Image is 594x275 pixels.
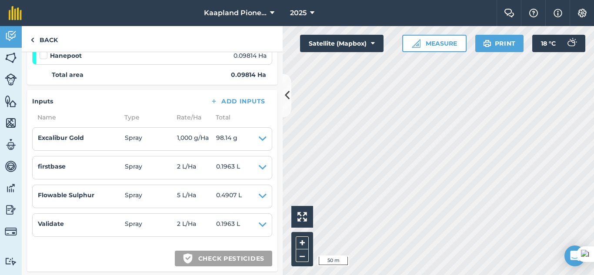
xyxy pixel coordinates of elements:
[52,70,83,80] strong: Total area
[504,9,514,17] img: Two speech bubbles overlapping with the left bubble in the forefront
[296,249,309,262] button: –
[5,73,17,86] img: svg+xml;base64,PD94bWwgdmVyc2lvbj0iMS4wIiBlbmNvZGluZz0idXRmLTgiPz4KPCEtLSBHZW5lcmF0b3I6IEFkb2JlIE...
[5,51,17,64] img: svg+xml;base64,PHN2ZyB4bWxucz0iaHR0cDovL3d3dy53My5vcmcvMjAwMC9zdmciIHdpZHRoPSI1NiIgaGVpZ2h0PSI2MC...
[475,35,524,52] button: Print
[177,219,216,231] span: 2 L / Ha
[50,51,82,60] strong: Hanepoot
[177,162,216,174] span: 2 L / Ha
[38,190,267,202] summary: Flowable SulphurSpray5 L/Ha0.4907 L
[38,219,125,229] h4: Validate
[38,162,267,174] summary: firstbaseSpray2 L/Ha0.1963 L
[171,113,210,122] span: Rate/ Ha
[204,8,267,18] span: Kaapland Pioneer
[203,95,272,107] button: Add Inputs
[296,236,309,249] button: +
[563,35,580,52] img: svg+xml;base64,PD94bWwgdmVyc2lvbj0iMS4wIiBlbmNvZGluZz0idXRmLTgiPz4KPCEtLSBHZW5lcmF0b3I6IEFkb2JlIE...
[412,39,420,48] img: Ruler icon
[38,219,267,231] summary: ValidateSpray2 L/Ha0.1963 L
[5,182,17,195] img: svg+xml;base64,PD94bWwgdmVyc2lvbj0iMS4wIiBlbmNvZGluZz0idXRmLTgiPz4KPCEtLSBHZW5lcmF0b3I6IEFkb2JlIE...
[30,35,34,45] img: svg+xml;base64,PHN2ZyB4bWxucz0iaHR0cDovL3d3dy53My5vcmcvMjAwMC9zdmciIHdpZHRoPSI5IiBoZWlnaHQ9IjI0Ii...
[5,203,17,216] img: svg+xml;base64,PD94bWwgdmVyc2lvbj0iMS4wIiBlbmNvZGluZz0idXRmLTgiPz4KPCEtLSBHZW5lcmF0b3I6IEFkb2JlIE...
[5,95,17,108] img: svg+xml;base64,PHN2ZyB4bWxucz0iaHR0cDovL3d3dy53My5vcmcvMjAwMC9zdmciIHdpZHRoPSI1NiIgaGVpZ2h0PSI2MC...
[564,245,585,266] div: Open Intercom Messenger
[175,251,272,266] button: Check pesticides
[5,225,17,238] img: svg+xml;base64,PD94bWwgdmVyc2lvbj0iMS4wIiBlbmNvZGluZz0idXRmLTgiPz4KPCEtLSBHZW5lcmF0b3I6IEFkb2JlIE...
[300,35,384,52] button: Satellite (Mapbox)
[125,133,177,145] span: Spray
[177,190,216,202] span: 5 L / Ha
[5,138,17,151] img: svg+xml;base64,PD94bWwgdmVyc2lvbj0iMS4wIiBlbmNvZGluZz0idXRmLTgiPz4KPCEtLSBHZW5lcmF0b3I6IEFkb2JlIE...
[532,35,585,52] button: 18 °C
[231,70,266,80] strong: 0.09814 Ha
[32,96,53,106] h4: Inputs
[177,133,216,145] span: 1,000 g / Ha
[216,133,237,145] span: 98.14 g
[210,113,230,122] span: Total
[5,160,17,173] img: svg+xml;base64,PD94bWwgdmVyc2lvbj0iMS4wIiBlbmNvZGluZz0idXRmLTgiPz4KPCEtLSBHZW5lcmF0b3I6IEFkb2JlIE...
[38,133,267,145] summary: Excalibur GoldSpray1,000 g/Ha98.14 g
[125,219,177,231] span: Spray
[22,26,67,52] a: Back
[216,190,242,202] span: 0.4907 L
[119,113,171,122] span: Type
[125,162,177,174] span: Spray
[483,38,491,49] img: svg+xml;base64,PHN2ZyB4bWxucz0iaHR0cDovL3d3dy53My5vcmcvMjAwMC9zdmciIHdpZHRoPSIxOSIgaGVpZ2h0PSIyNC...
[297,212,307,222] img: Four arrows, one pointing top left, one top right, one bottom right and the last bottom left
[5,116,17,129] img: svg+xml;base64,PHN2ZyB4bWxucz0iaHR0cDovL3d3dy53My5vcmcvMjAwMC9zdmciIHdpZHRoPSI1NiIgaGVpZ2h0PSI2MC...
[402,35,467,52] button: Measure
[125,190,177,202] span: Spray
[577,9,587,17] img: A cog icon
[554,8,562,18] img: svg+xml;base64,PHN2ZyB4bWxucz0iaHR0cDovL3d3dy53My5vcmcvMjAwMC9zdmciIHdpZHRoPSIxNyIgaGVpZ2h0PSIxNy...
[9,6,22,20] img: fieldmargin Logo
[216,162,240,174] span: 0.1963 L
[528,9,539,17] img: A question mark icon
[5,30,17,43] img: svg+xml;base64,PD94bWwgdmVyc2lvbj0iMS4wIiBlbmNvZGluZz0idXRmLTgiPz4KPCEtLSBHZW5lcmF0b3I6IEFkb2JlIE...
[38,133,125,142] h4: Excalibur Gold
[541,35,556,52] span: 18 ° C
[234,51,267,60] span: 0.09814 Ha
[38,162,125,171] h4: firstbase
[216,219,240,231] span: 0.1963 L
[290,8,307,18] span: 2025
[38,190,125,200] h4: Flowable Sulphur
[5,257,17,265] img: svg+xml;base64,PD94bWwgdmVyc2lvbj0iMS4wIiBlbmNvZGluZz0idXRmLTgiPz4KPCEtLSBHZW5lcmF0b3I6IEFkb2JlIE...
[32,113,119,122] span: Name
